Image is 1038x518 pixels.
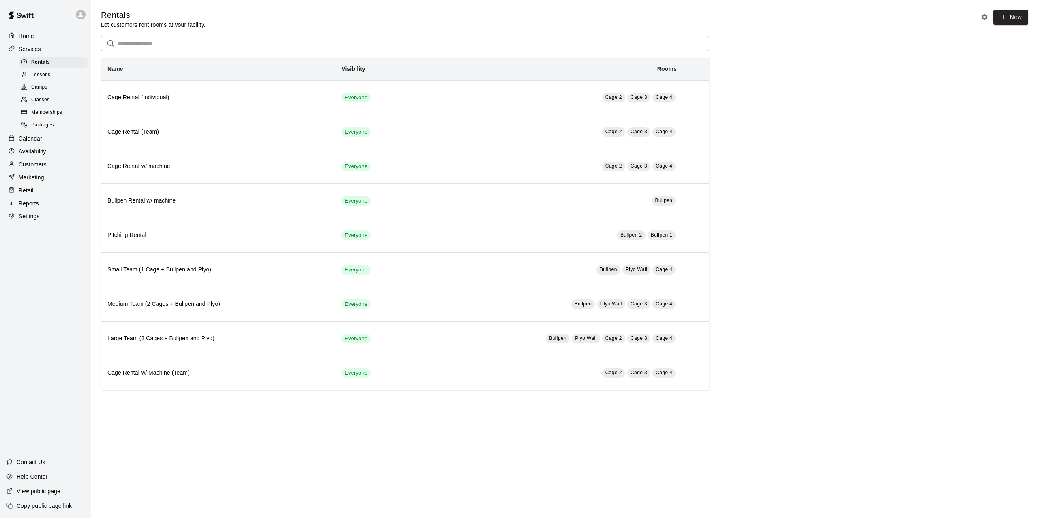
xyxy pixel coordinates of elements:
[993,10,1028,25] a: New
[6,145,85,158] a: Availability
[6,210,85,222] a: Settings
[341,335,371,343] span: Everyone
[31,96,49,104] span: Classes
[19,56,91,68] a: Rentals
[575,335,596,341] span: Plyo Wall
[631,94,647,100] span: Cage 3
[341,299,371,309] div: This service is visible to all of your customers
[107,196,328,205] h6: Bullpen Rental w/ machine
[107,162,328,171] h6: Cage Rental w/ machine
[107,128,328,136] h6: Cage Rental (Team)
[107,265,328,274] h6: Small Team (1 Cage + Bullpen and Plyo)
[620,232,642,238] span: Bullpen 2
[656,335,672,341] span: Cage 4
[107,66,123,72] b: Name
[17,487,60,495] p: View public page
[19,119,88,131] div: Packages
[31,71,51,79] span: Lessons
[107,334,328,343] h6: Large Team (3 Cages + Bullpen and Plyo)
[341,230,371,240] div: This service is visible to all of your customers
[31,109,62,117] span: Memberships
[19,147,46,156] p: Availability
[6,184,85,196] a: Retail
[341,93,371,102] div: This service is visible to all of your customers
[19,199,39,207] p: Reports
[101,21,205,29] p: Let customers rent rooms at your facility.
[656,163,672,169] span: Cage 4
[19,69,88,81] div: Lessons
[600,301,622,307] span: Plyo Wall
[31,121,54,129] span: Packages
[656,370,672,375] span: Cage 4
[6,158,85,171] a: Customers
[19,94,88,106] div: Classes
[19,134,42,143] p: Calendar
[101,58,709,390] table: simple table
[19,81,91,94] a: Camps
[101,10,205,21] h5: Rentals
[631,163,647,169] span: Cage 3
[6,197,85,209] a: Reports
[341,266,371,274] span: Everyone
[575,301,592,307] span: Bullpen
[19,160,47,168] p: Customers
[19,173,44,181] p: Marketing
[341,94,371,102] span: Everyone
[655,198,673,203] span: Bullpen
[6,132,85,145] a: Calendar
[19,119,91,132] a: Packages
[6,171,85,183] a: Marketing
[341,197,371,205] span: Everyone
[631,335,647,341] span: Cage 3
[19,45,41,53] p: Services
[19,107,91,119] a: Memberships
[600,266,617,272] span: Bullpen
[107,93,328,102] h6: Cage Rental (Individual)
[605,335,622,341] span: Cage 2
[341,66,365,72] b: Visibility
[605,94,622,100] span: Cage 2
[605,370,622,375] span: Cage 2
[626,266,647,272] span: Plyo Wall
[341,301,371,308] span: Everyone
[605,129,622,134] span: Cage 2
[19,57,88,68] div: Rentals
[657,66,677,72] b: Rooms
[31,83,47,92] span: Camps
[341,163,371,171] span: Everyone
[978,11,991,23] button: Rental settings
[17,502,72,510] p: Copy public page link
[631,129,647,134] span: Cage 3
[549,335,566,341] span: Bullpen
[656,129,672,134] span: Cage 4
[631,370,647,375] span: Cage 3
[17,473,47,481] p: Help Center
[656,266,672,272] span: Cage 4
[107,300,328,309] h6: Medium Team (2 Cages + Bullpen and Plyo)
[656,301,672,307] span: Cage 4
[341,369,371,377] span: Everyone
[341,127,371,137] div: This service is visible to all of your customers
[19,68,91,81] a: Lessons
[341,334,371,343] div: This service is visible to all of your customers
[341,232,371,239] span: Everyone
[19,82,88,93] div: Camps
[651,232,673,238] span: Bullpen 1
[605,163,622,169] span: Cage 2
[31,58,50,66] span: Rentals
[6,30,85,42] a: Home
[341,196,371,206] div: This service is visible to all of your customers
[17,458,45,466] p: Contact Us
[19,186,34,194] p: Retail
[19,32,34,40] p: Home
[6,43,85,55] a: Services
[341,368,371,378] div: This service is visible to all of your customers
[341,128,371,136] span: Everyone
